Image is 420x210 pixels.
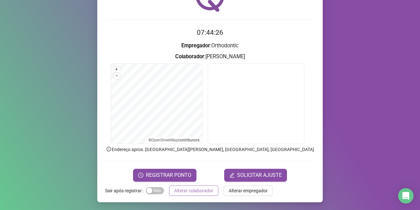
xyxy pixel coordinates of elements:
[114,66,120,72] button: +
[224,169,287,182] button: editSOLICITAR AJUSTE
[105,42,315,50] h3: : Orthodontic
[224,186,273,196] button: Alterar empregador
[146,171,191,179] span: REGISTRAR PONTO
[148,138,200,142] li: © contributors.
[229,173,234,178] span: edit
[169,186,218,196] button: Alterar colaborador
[114,73,120,79] button: –
[174,187,213,194] span: Alterar colaborador
[229,187,268,194] span: Alterar empregador
[105,52,315,61] h3: : [PERSON_NAME]
[151,138,178,142] a: OpenStreetMap
[175,53,204,60] strong: Colaborador
[181,43,210,49] strong: Empregador
[398,188,414,204] div: Open Intercom Messenger
[197,29,223,36] time: 07:44:26
[105,186,146,196] label: Sair após registrar
[237,171,282,179] span: SOLICITAR AJUSTE
[106,146,112,152] span: info-circle
[138,173,143,178] span: clock-circle
[105,146,315,153] p: Endereço aprox. : [GEOGRAPHIC_DATA][PERSON_NAME], [GEOGRAPHIC_DATA], [GEOGRAPHIC_DATA]
[133,169,196,182] button: REGISTRAR PONTO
